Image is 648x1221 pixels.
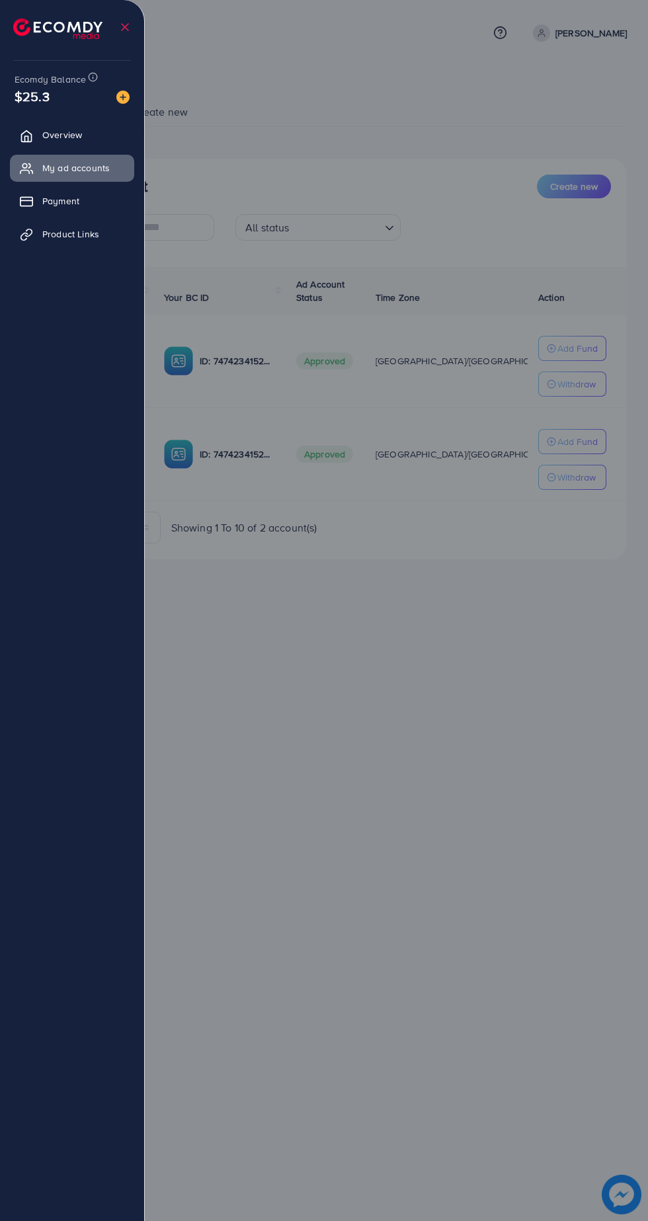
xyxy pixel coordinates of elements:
[15,73,86,86] span: Ecomdy Balance
[42,128,82,141] span: Overview
[10,221,134,247] a: Product Links
[42,194,79,208] span: Payment
[10,188,134,214] a: Payment
[42,161,110,175] span: My ad accounts
[10,155,134,181] a: My ad accounts
[42,227,99,241] span: Product Links
[116,91,130,104] img: image
[10,122,134,148] a: Overview
[15,87,50,106] span: $25.3
[13,19,102,39] img: logo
